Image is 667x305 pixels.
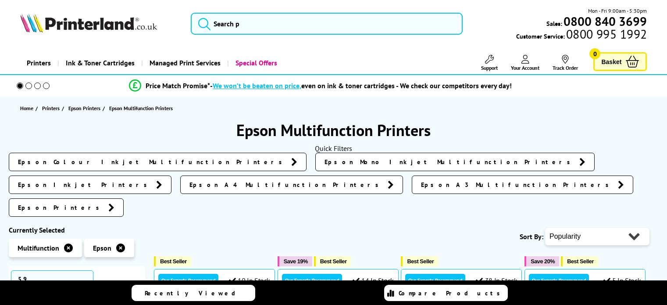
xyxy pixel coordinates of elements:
span: Epson Inkjet Printers [18,180,152,189]
a: Epson A4 Multifunction Printers [180,176,403,194]
a: Epson Mono Inkjet Multifunction Printers [315,153,595,171]
a: Basket 0 [593,52,647,71]
div: Our Experts Recommend [158,274,218,287]
button: Best Seller [314,256,351,266]
input: Search p [191,13,463,35]
span: Epson A4 Multifunction Printers [189,180,383,189]
a: Track Order [553,55,578,71]
a: Printers [42,104,62,113]
div: 5 In Stock [603,276,641,285]
img: Printerland Logo [20,13,157,32]
span: Sales: [546,19,562,28]
span: Epson Printers [68,104,100,113]
div: - even on ink & toner cartridges - We check our competitors every day! [210,81,512,90]
div: Our Experts Recommend [405,274,465,287]
span: Your Account [511,65,539,71]
span: Epson [93,244,111,252]
div: 14 In Stock [353,276,394,285]
span: Printers [42,104,60,113]
div: Our Experts Recommend [282,274,342,287]
span: Best Seller [407,258,434,265]
div: 10 In Stock [229,276,270,285]
div: Quick Filters [9,144,658,153]
a: Printers [20,52,57,74]
button: Save 20% [524,256,559,266]
a: Ink & Toner Cartridges [57,52,141,74]
span: Price Match Promise* [146,81,210,90]
span: Best Seller [320,258,347,265]
a: Home [20,104,36,113]
span: Save 20% [531,258,555,265]
a: Your Account [511,55,539,71]
a: Printerland Logo [20,13,180,34]
a: Epson Printers [9,198,124,217]
b: 0800 840 3699 [564,13,647,29]
a: Epson Inkjet Printers [9,176,171,194]
span: Customer Service: [516,30,647,40]
button: Best Seller [401,256,438,266]
div: Our Experts Recommend [529,274,589,287]
div: Currently Selected [9,226,145,234]
span: Best Seller [160,258,187,265]
span: Recently Viewed [145,289,244,297]
span: 0800 995 1992 [565,30,647,38]
h1: Epson Multifunction Printers [9,120,658,140]
span: Support [481,65,498,71]
span: Compare Products [399,289,505,297]
a: Support [481,55,498,71]
span: Epson A3 Multifunction Printers [421,180,613,189]
span: Ink & Toner Cartridges [66,52,135,74]
button: Best Seller [561,256,598,266]
a: Special Offers [227,52,284,74]
span: Epson Printers [18,203,104,212]
a: reset filters [93,279,134,296]
span: Best Seller [567,258,594,265]
span: Epson Colour Inkjet Multifunction Printers [18,158,287,166]
a: 0800 840 3699 [562,17,647,25]
span: 0 [589,48,600,59]
a: Recently Viewed [132,285,255,301]
span: Mon - Fri 9:00am - 5:30pm [588,7,647,15]
span: Save 19% [284,258,308,265]
a: Epson A3 Multifunction Printers [412,176,633,194]
li: modal_Promise [4,78,636,93]
button: Best Seller [154,256,191,266]
span: Epson Multifunction Printers [109,105,173,111]
span: Multifunction [18,244,59,252]
a: Epson Printers [68,104,103,113]
span: Basket [601,56,621,68]
a: Compare Products [384,285,508,301]
span: Sort By: [520,232,543,241]
a: Epson Colour Inkjet Multifunction Printers [9,153,307,171]
span: We won’t be beaten on price, [213,81,301,90]
button: Save 19% [278,256,312,266]
span: 59 Products Found [11,270,93,304]
span: Epson Mono Inkjet Multifunction Printers [325,158,575,166]
div: 38 In Stock [476,276,517,285]
a: Managed Print Services [141,52,227,74]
